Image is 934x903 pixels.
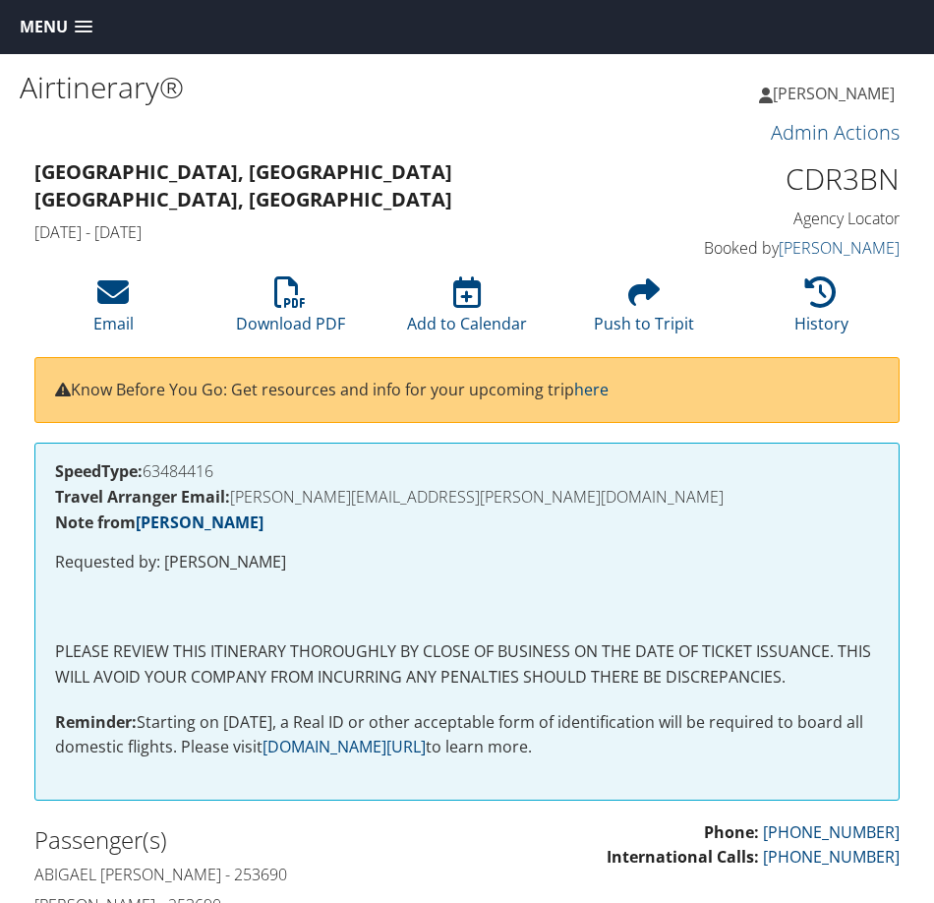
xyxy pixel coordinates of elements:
a: Menu [10,11,102,43]
a: Email [93,287,134,334]
strong: International Calls: [607,846,759,868]
a: [PHONE_NUMBER] [763,846,900,868]
a: Push to Tripit [594,287,694,334]
strong: Travel Arranger Email: [55,486,230,508]
a: [PERSON_NAME] [759,64,914,123]
a: Download PDF [236,287,345,334]
span: Menu [20,18,68,36]
a: here [574,379,609,400]
p: Know Before You Go: Get resources and info for your upcoming trip [55,378,879,403]
h4: [PERSON_NAME][EMAIL_ADDRESS][PERSON_NAME][DOMAIN_NAME] [55,489,879,505]
h4: Agency Locator [631,208,900,229]
p: Requested by: [PERSON_NAME] [55,550,879,575]
p: PLEASE REVIEW THIS ITINERARY THOROUGHLY BY CLOSE OF BUSINESS ON THE DATE OF TICKET ISSUANCE. THIS... [55,639,879,690]
h4: Booked by [631,237,900,259]
h4: Abigael [PERSON_NAME] - 253690 [34,864,452,885]
h4: 63484416 [55,463,879,479]
strong: Note from [55,512,263,533]
a: Add to Calendar [407,287,527,334]
a: Admin Actions [771,119,900,146]
h2: Passenger(s) [34,823,452,857]
p: Starting on [DATE], a Real ID or other acceptable form of identification will be required to boar... [55,710,879,760]
h1: CDR3BN [631,158,900,200]
strong: SpeedType: [55,460,143,482]
a: History [794,287,848,334]
h1: Airtinerary® [20,67,467,108]
a: [PERSON_NAME] [136,512,263,533]
a: [DOMAIN_NAME][URL] [263,736,426,757]
span: [PERSON_NAME] [773,83,895,104]
strong: [GEOGRAPHIC_DATA], [GEOGRAPHIC_DATA] [GEOGRAPHIC_DATA], [GEOGRAPHIC_DATA] [34,158,452,212]
a: [PERSON_NAME] [779,237,900,259]
strong: Reminder: [55,711,137,733]
strong: Phone: [704,821,759,843]
h4: [DATE] - [DATE] [34,221,602,243]
a: [PHONE_NUMBER] [763,821,900,843]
